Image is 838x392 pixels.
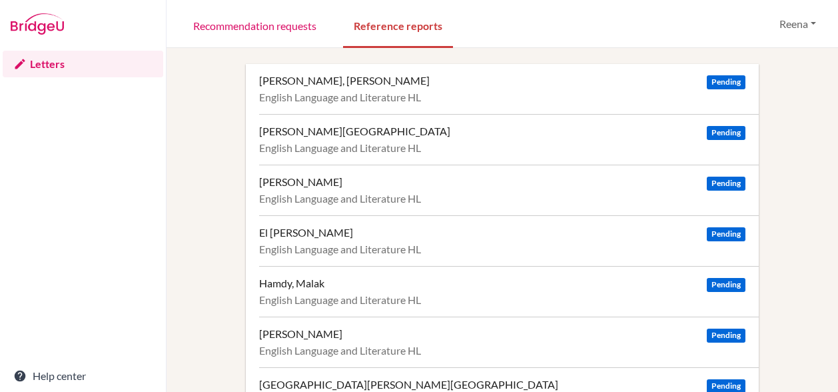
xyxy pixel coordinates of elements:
[259,165,759,215] a: [PERSON_NAME] Pending English Language and Literature HL
[773,11,822,37] button: Reena
[707,75,745,89] span: Pending
[707,126,745,140] span: Pending
[11,13,64,35] img: Bridge-U
[259,317,759,367] a: [PERSON_NAME] Pending English Language and Literature HL
[259,175,342,189] div: [PERSON_NAME]
[259,125,450,138] div: [PERSON_NAME][GEOGRAPHIC_DATA]
[3,363,163,389] a: Help center
[259,114,759,165] a: [PERSON_NAME][GEOGRAPHIC_DATA] Pending English Language and Literature HL
[259,378,558,391] div: [GEOGRAPHIC_DATA][PERSON_NAME][GEOGRAPHIC_DATA]
[3,51,163,77] a: Letters
[259,91,745,104] div: English Language and Literature HL
[707,278,745,292] span: Pending
[259,243,745,256] div: English Language and Literature HL
[183,2,327,48] a: Recommendation requests
[259,327,342,341] div: [PERSON_NAME]
[259,344,745,357] div: English Language and Literature HL
[259,141,745,155] div: English Language and Literature HL
[259,192,745,205] div: English Language and Literature HL
[707,227,745,241] span: Pending
[259,64,759,114] a: [PERSON_NAME], [PERSON_NAME] Pending English Language and Literature HL
[707,177,745,191] span: Pending
[707,329,745,343] span: Pending
[259,215,759,266] a: El [PERSON_NAME] Pending English Language and Literature HL
[259,226,353,239] div: El [PERSON_NAME]
[259,293,745,307] div: English Language and Literature HL
[259,266,759,317] a: Hamdy, Malak Pending English Language and Literature HL
[343,2,453,48] a: Reference reports
[259,277,324,290] div: Hamdy, Malak
[259,74,430,87] div: [PERSON_NAME], [PERSON_NAME]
